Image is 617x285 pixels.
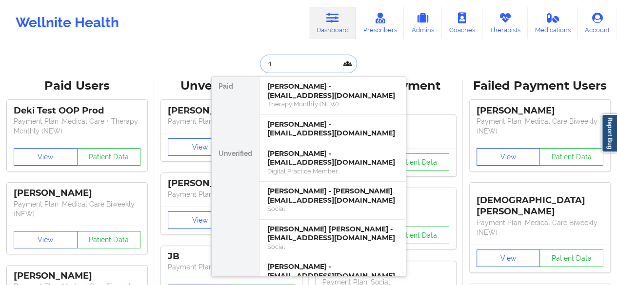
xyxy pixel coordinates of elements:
div: Unverified Users [161,78,301,94]
div: [DEMOGRAPHIC_DATA][PERSON_NAME] [477,188,603,217]
a: Account [577,7,617,39]
button: View [168,138,232,156]
button: View [168,211,232,229]
div: Failed Payment Users [470,78,610,94]
div: Social [267,243,398,251]
button: View [477,249,540,267]
p: Payment Plan : Medical Care + Therapy Monthly (NEW) [14,116,140,136]
div: [PERSON_NAME] - [EMAIL_ADDRESS][DOMAIN_NAME] [267,262,398,280]
a: Report Bug [601,114,617,152]
a: Therapists [482,7,528,39]
div: [PERSON_NAME] [PERSON_NAME] - [EMAIL_ADDRESS][DOMAIN_NAME] [267,225,398,243]
p: Payment Plan : Unmatched Plan [168,116,295,126]
button: Patient Data [77,231,141,248]
a: Dashboard [309,7,356,39]
p: Payment Plan : Unmatched Plan [168,262,295,272]
div: [PERSON_NAME] - [EMAIL_ADDRESS][DOMAIN_NAME] [267,82,398,100]
div: [PERSON_NAME] [168,105,295,116]
div: Deki Test OOP Prod [14,105,140,116]
div: [PERSON_NAME] - [EMAIL_ADDRESS][DOMAIN_NAME] [267,149,398,167]
a: Prescribers [356,7,404,39]
div: Social [267,205,398,213]
a: Coaches [442,7,482,39]
div: Paid Users [7,78,147,94]
div: [PERSON_NAME] - [EMAIL_ADDRESS][DOMAIN_NAME] [267,120,398,138]
button: Patient Data [385,227,449,244]
div: [PERSON_NAME] [168,178,295,189]
button: Patient Data [539,148,603,166]
p: Payment Plan : Unmatched Plan [168,190,295,199]
button: View [477,148,540,166]
div: [PERSON_NAME] [477,105,603,116]
button: View [14,148,78,166]
button: Patient Data [539,249,603,267]
p: Payment Plan : Medical Care Biweekly (NEW) [14,199,140,219]
a: Medications [528,7,578,39]
div: JB [168,251,295,262]
div: [PERSON_NAME] [14,188,140,199]
p: Payment Plan : Medical Care Biweekly (NEW) [477,218,603,237]
button: View [14,231,78,248]
div: Paid [212,77,259,144]
p: Payment Plan : Medical Care Biweekly (NEW) [477,116,603,136]
div: [PERSON_NAME] - [PERSON_NAME][EMAIL_ADDRESS][DOMAIN_NAME] [267,187,398,205]
button: Patient Data [77,148,141,166]
a: Admins [404,7,442,39]
div: [PERSON_NAME] [14,270,140,282]
div: Digital Practice Member [267,167,398,175]
button: Patient Data [385,153,449,171]
div: Therapy Monthly (NEW) [267,100,398,108]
